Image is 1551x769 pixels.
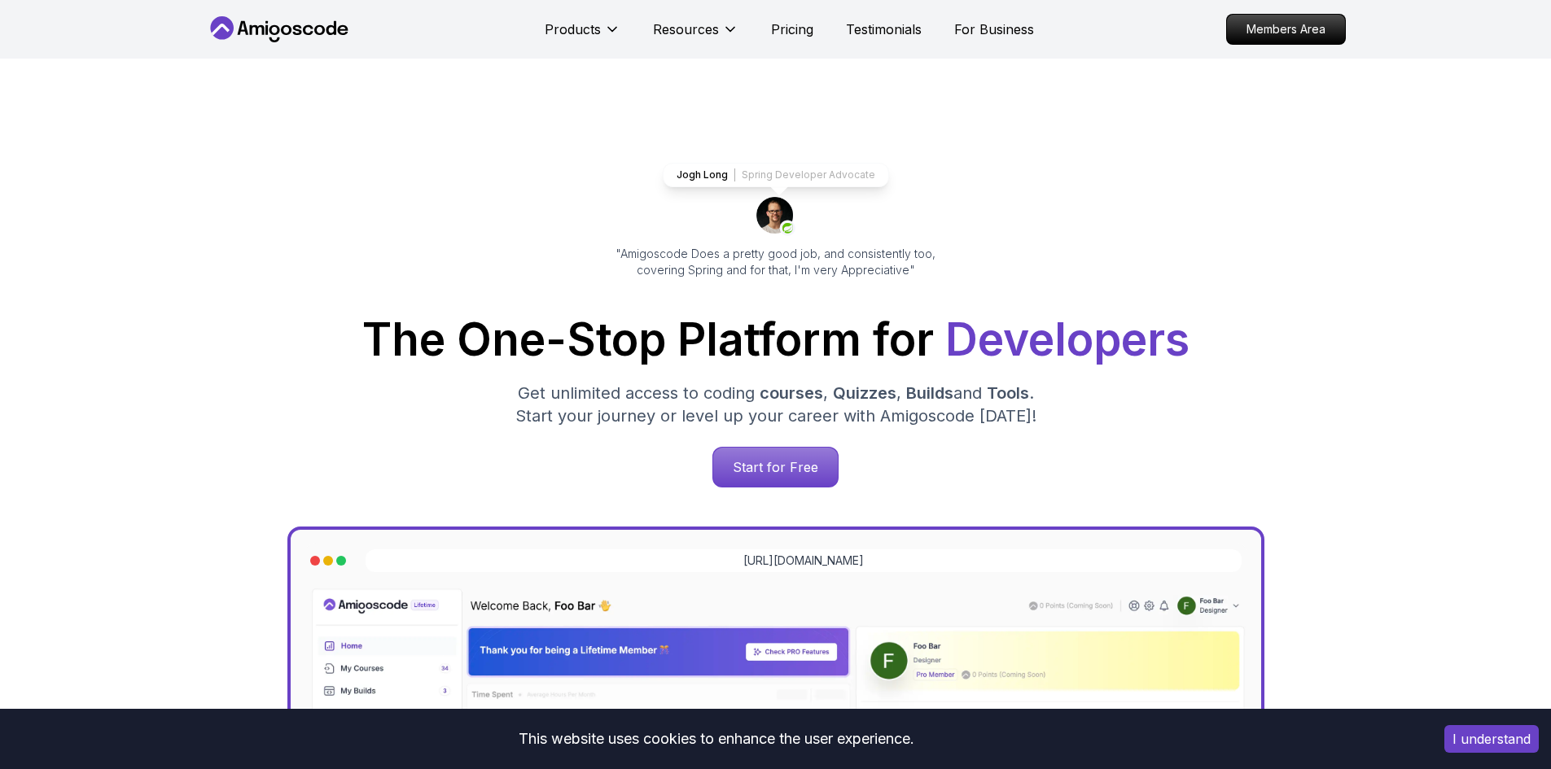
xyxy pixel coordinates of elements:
[1444,725,1539,753] button: Accept cookies
[743,553,864,569] a: [URL][DOMAIN_NAME]
[594,246,958,278] p: "Amigoscode Does a pretty good job, and consistently too, covering Spring and for that, I'm very ...
[545,20,620,52] button: Products
[653,20,719,39] p: Resources
[219,317,1333,362] h1: The One-Stop Platform for
[653,20,738,52] button: Resources
[987,383,1029,403] span: Tools
[12,721,1420,757] div: This website uses cookies to enhance the user experience.
[677,168,728,181] p: Jogh Long
[906,383,953,403] span: Builds
[545,20,601,39] p: Products
[1226,14,1346,45] a: Members Area
[954,20,1034,39] a: For Business
[846,20,922,39] a: Testimonials
[712,447,839,487] a: Start for Free
[1227,15,1345,44] p: Members Area
[760,383,823,403] span: courses
[713,448,838,487] p: Start for Free
[502,382,1049,427] p: Get unlimited access to coding , , and . Start your journey or level up your career with Amigosco...
[771,20,813,39] a: Pricing
[945,312,1190,366] span: Developers
[833,383,896,403] span: Quizzes
[742,168,875,181] p: Spring Developer Advocate
[756,197,795,236] img: josh long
